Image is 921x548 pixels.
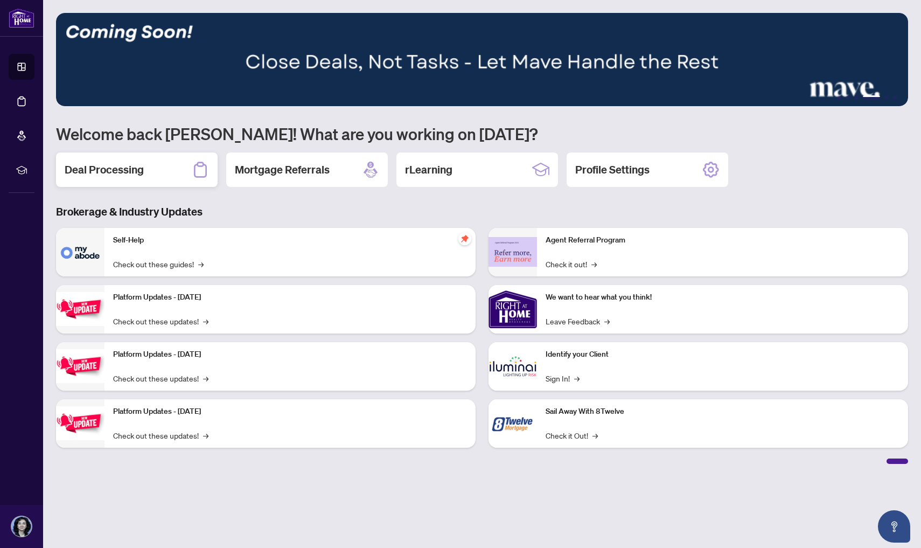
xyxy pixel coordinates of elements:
a: Check it Out!→ [546,429,598,441]
img: Sail Away With 8Twelve [489,399,537,448]
span: pushpin [458,232,471,245]
p: We want to hear what you think! [546,292,899,303]
p: Identify your Client [546,349,899,360]
button: 1 [837,95,841,100]
button: 5 [884,95,889,100]
span: → [574,372,580,384]
p: Sail Away With 8Twelve [546,406,899,418]
img: Platform Updates - July 21, 2025 [56,292,104,326]
h2: Profile Settings [575,162,650,177]
a: Check out these updates!→ [113,315,208,327]
span: → [198,258,204,270]
p: Agent Referral Program [546,234,899,246]
h2: Mortgage Referrals [235,162,330,177]
h2: Deal Processing [65,162,144,177]
h1: Welcome back [PERSON_NAME]! What are you working on [DATE]? [56,123,908,144]
img: Platform Updates - June 23, 2025 [56,406,104,440]
a: Check out these updates!→ [113,372,208,384]
p: Platform Updates - [DATE] [113,349,467,360]
span: → [591,258,597,270]
img: Identify your Client [489,342,537,391]
a: Leave Feedback→ [546,315,610,327]
button: 6 [893,95,897,100]
span: → [592,429,598,441]
img: Slide 3 [56,13,908,106]
p: Platform Updates - [DATE] [113,406,467,418]
span: → [203,315,208,327]
img: Profile Icon [11,516,32,537]
p: Platform Updates - [DATE] [113,292,467,303]
p: Self-Help [113,234,467,246]
a: Sign In!→ [546,372,580,384]
img: We want to hear what you think! [489,285,537,334]
span: → [604,315,610,327]
img: logo [9,8,34,28]
a: Check it out!→ [546,258,597,270]
button: 2 [846,95,850,100]
img: Self-Help [56,228,104,276]
a: Check out these guides!→ [113,258,204,270]
span: → [203,429,208,441]
h2: rLearning [405,162,452,177]
img: Platform Updates - July 8, 2025 [56,349,104,383]
button: 3 [854,95,859,100]
span: → [203,372,208,384]
button: 4 [863,95,880,100]
h3: Brokerage & Industry Updates [56,204,908,219]
img: Agent Referral Program [489,237,537,267]
a: Check out these updates!→ [113,429,208,441]
button: Open asap [878,510,910,543]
